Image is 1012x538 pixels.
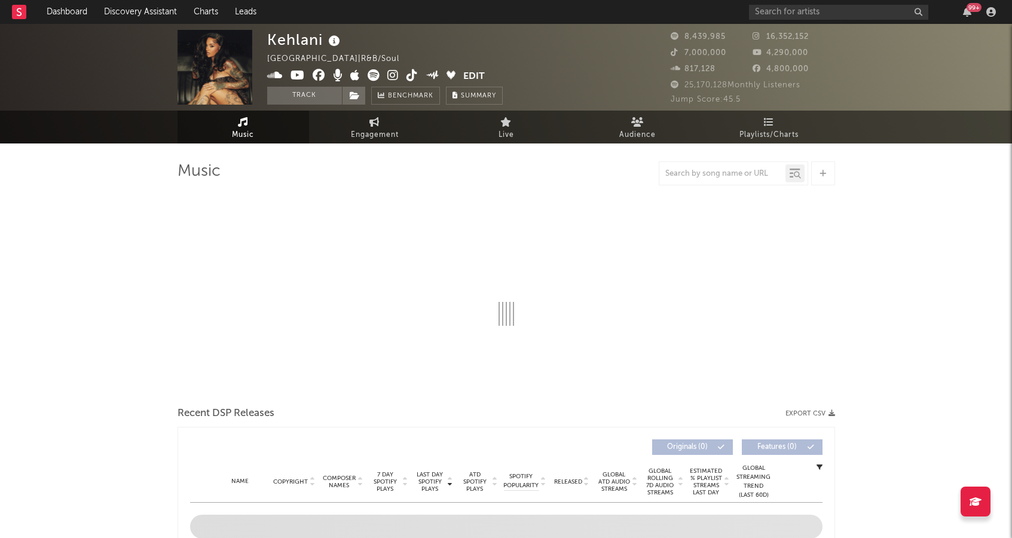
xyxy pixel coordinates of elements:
[967,3,982,12] div: 99 +
[232,128,254,142] span: Music
[267,87,342,105] button: Track
[371,87,440,105] a: Benchmark
[572,111,704,143] a: Audience
[388,89,433,103] span: Benchmark
[273,478,308,485] span: Copyright
[503,472,539,490] span: Spotify Popularity
[351,128,399,142] span: Engagement
[446,87,503,105] button: Summary
[671,33,726,41] span: 8,439,985
[704,111,835,143] a: Playlists/Charts
[414,471,446,493] span: Last Day Spotify Plays
[499,128,514,142] span: Live
[736,464,772,500] div: Global Streaming Trend (Last 60D)
[267,52,427,66] div: [GEOGRAPHIC_DATA] | R&B/Soul
[963,7,971,17] button: 99+
[178,111,309,143] a: Music
[441,111,572,143] a: Live
[671,49,726,57] span: 7,000,000
[659,169,785,179] input: Search by song name or URL
[619,128,656,142] span: Audience
[753,65,809,73] span: 4,800,000
[671,81,800,89] span: 25,170,128 Monthly Listeners
[267,30,343,50] div: Kehlani
[671,96,741,103] span: Jump Score: 45.5
[461,93,496,99] span: Summary
[369,471,401,493] span: 7 Day Spotify Plays
[554,478,582,485] span: Released
[652,439,733,455] button: Originals(0)
[785,410,835,417] button: Export CSV
[660,444,715,451] span: Originals ( 0 )
[753,33,809,41] span: 16,352,152
[459,471,491,493] span: ATD Spotify Plays
[690,467,723,496] span: Estimated % Playlist Streams Last Day
[214,477,267,486] div: Name
[309,111,441,143] a: Engagement
[598,471,631,493] span: Global ATD Audio Streams
[322,475,356,489] span: Composer Names
[644,467,677,496] span: Global Rolling 7D Audio Streams
[463,69,485,84] button: Edit
[750,444,805,451] span: Features ( 0 )
[739,128,799,142] span: Playlists/Charts
[753,49,808,57] span: 4,290,000
[749,5,928,20] input: Search for artists
[178,406,274,421] span: Recent DSP Releases
[742,439,823,455] button: Features(0)
[671,65,716,73] span: 817,128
